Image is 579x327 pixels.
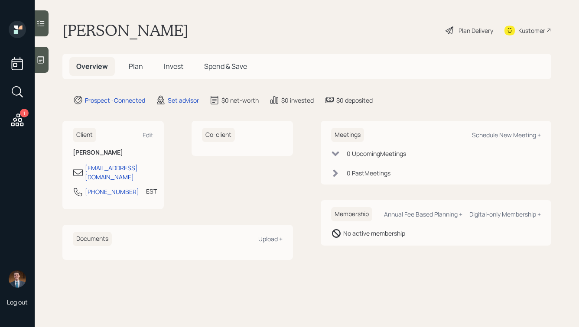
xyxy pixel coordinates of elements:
[459,26,493,35] div: Plan Delivery
[258,235,283,243] div: Upload +
[472,131,541,139] div: Schedule New Meeting +
[168,96,199,105] div: Set advisor
[85,163,153,181] div: [EMAIL_ADDRESS][DOMAIN_NAME]
[73,149,153,156] h6: [PERSON_NAME]
[7,298,28,306] div: Log out
[281,96,314,105] div: $0 invested
[469,210,541,218] div: Digital-only Membership +
[347,149,406,158] div: 0 Upcoming Meeting s
[85,187,139,196] div: [PHONE_NUMBER]
[221,96,259,105] div: $0 net-worth
[347,168,390,178] div: 0 Past Meeting s
[143,131,153,139] div: Edit
[73,232,112,246] h6: Documents
[336,96,373,105] div: $0 deposited
[202,128,235,142] h6: Co-client
[85,96,145,105] div: Prospect · Connected
[204,62,247,71] span: Spend & Save
[343,229,405,238] div: No active membership
[9,270,26,288] img: hunter_neumayer.jpg
[331,207,372,221] h6: Membership
[62,21,189,40] h1: [PERSON_NAME]
[331,128,364,142] h6: Meetings
[384,210,462,218] div: Annual Fee Based Planning +
[73,128,96,142] h6: Client
[20,109,29,117] div: 1
[76,62,108,71] span: Overview
[164,62,183,71] span: Invest
[129,62,143,71] span: Plan
[518,26,545,35] div: Kustomer
[146,187,157,196] div: EST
